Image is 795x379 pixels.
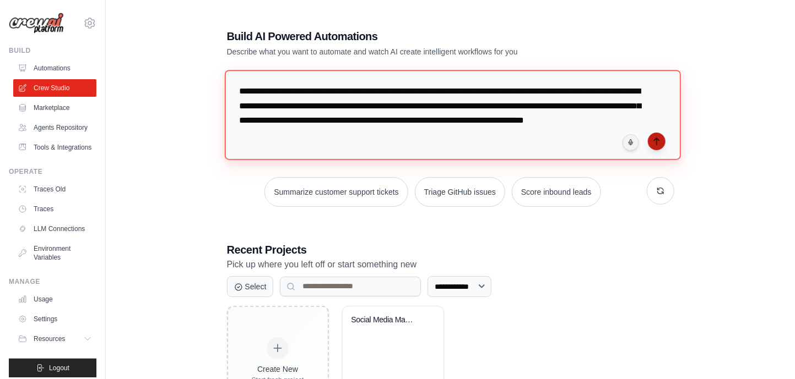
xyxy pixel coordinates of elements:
[13,139,96,156] a: Tools & Integrations
[13,220,96,238] a: LLM Connections
[512,177,601,207] button: Score inbound leads
[13,240,96,266] a: Environment Variables
[13,330,96,348] button: Resources
[13,310,96,328] a: Settings
[9,13,64,34] img: Logo
[227,276,274,297] button: Select
[13,180,96,198] a: Traces Old
[252,364,304,375] div: Create New
[227,257,674,272] p: Pick up where you left off or start something new
[13,290,96,308] a: Usage
[34,334,65,343] span: Resources
[49,364,69,372] span: Logout
[623,134,639,151] button: Click to speak your automation idea
[227,29,597,44] h1: Build AI Powered Automations
[351,315,418,325] div: Social Media Management Automation
[13,99,96,117] a: Marketplace
[13,119,96,136] a: Agents Repository
[13,200,96,218] a: Traces
[415,177,505,207] button: Triage GitHub issues
[227,46,597,57] p: Describe what you want to automate and watch AI create intelligent workflows for you
[9,277,96,286] div: Manage
[647,177,674,205] button: Get new suggestions
[264,177,408,207] button: Summarize customer support tickets
[9,359,96,377] button: Logout
[9,46,96,55] div: Build
[227,242,674,257] h3: Recent Projects
[13,59,96,77] a: Automations
[13,79,96,97] a: Crew Studio
[9,167,96,176] div: Operate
